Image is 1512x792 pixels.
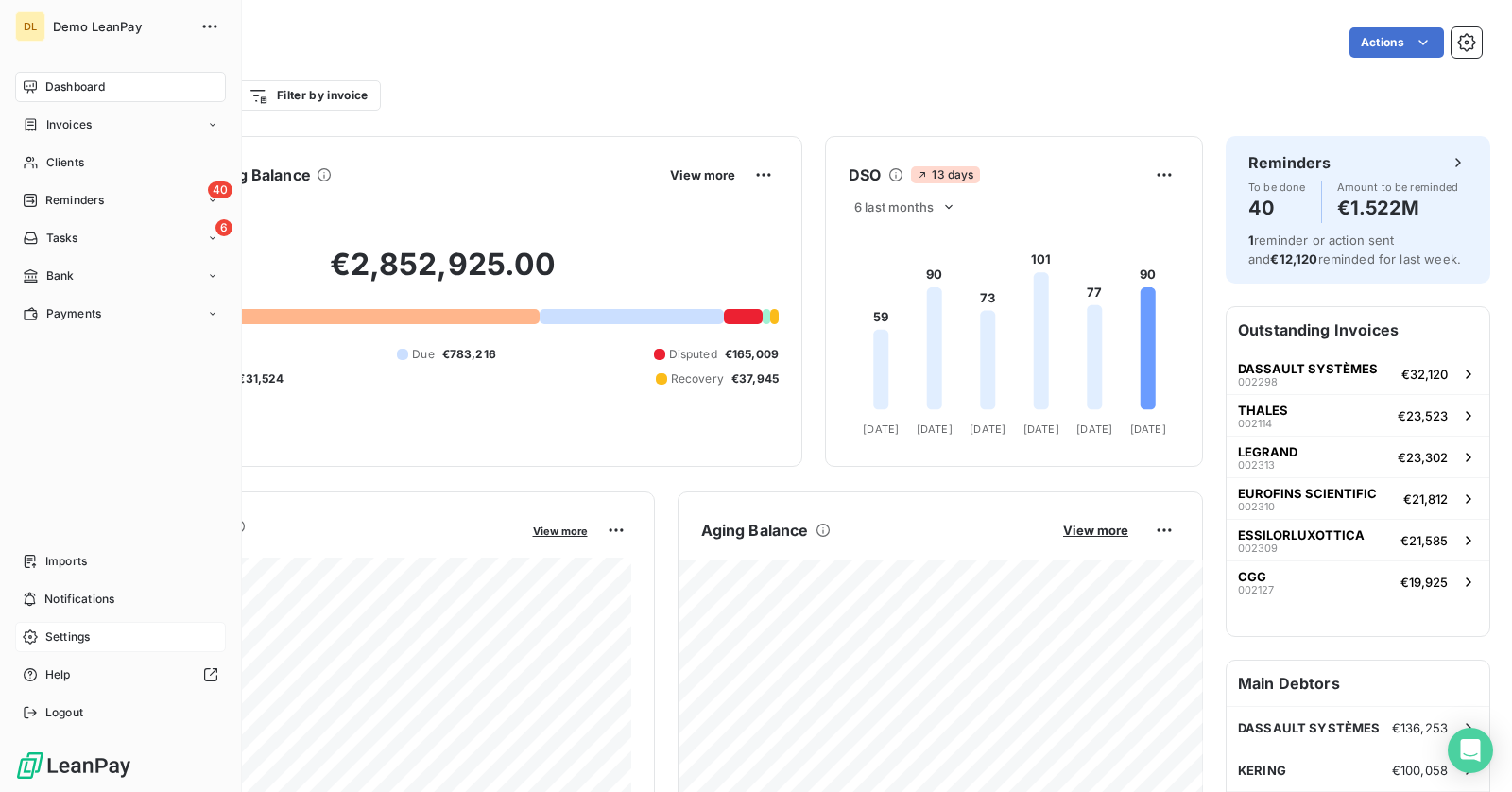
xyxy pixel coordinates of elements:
[1238,459,1275,471] span: 002313
[46,267,75,284] span: Bank
[527,522,593,539] button: View more
[1403,491,1448,507] span: €21,812
[1337,181,1459,193] span: Amount to be reminded
[533,525,588,538] span: View more
[1227,353,1489,394] button: DASSAULT SYSTÈMES002298€32,120
[44,591,114,608] span: Notifications
[1398,450,1448,465] span: €23,302
[917,422,953,436] tspan: [DATE]
[1023,422,1059,436] tspan: [DATE]
[1227,436,1489,477] button: LEGRAND002313€23,302
[671,370,724,387] span: Recovery
[1238,486,1377,501] span: EUROFINS SCIENTIFIC
[53,19,189,34] span: Demo LeanPay
[215,219,232,236] span: 6
[1238,542,1278,554] span: 002309
[1238,376,1278,387] span: 002298
[1270,251,1317,267] span: €12,120
[664,166,741,183] button: View more
[1448,728,1493,773] div: Open Intercom Messenger
[15,750,132,781] img: Logo LeanPay
[1238,403,1288,418] span: THALES
[1392,720,1448,735] span: €136,253
[1227,477,1489,519] button: EUROFINS SCIENTIFIC002310€21,812
[107,538,520,558] span: Monthly Revenue
[1337,193,1459,223] h4: €1.522M
[970,422,1005,436] tspan: [DATE]
[1227,519,1489,560] button: ESSILORLUXOTTICA002309€21,585
[1227,307,1489,353] h6: Outstanding Invoices
[863,422,899,436] tspan: [DATE]
[45,192,104,209] span: Reminders
[45,628,90,646] span: Settings
[669,346,717,363] span: Disputed
[45,704,83,721] span: Logout
[1401,367,1448,382] span: €32,120
[911,166,979,183] span: 13 days
[1130,422,1166,436] tspan: [DATE]
[45,78,105,95] span: Dashboard
[236,80,380,111] button: Filter by invoice
[1248,232,1461,267] span: reminder or action sent and reminded for last week.
[1076,422,1112,436] tspan: [DATE]
[1398,408,1448,423] span: €23,523
[1248,232,1254,248] span: 1
[1392,763,1448,778] span: €100,058
[46,116,92,133] span: Invoices
[46,230,78,247] span: Tasks
[208,181,232,198] span: 40
[701,519,809,542] h6: Aging Balance
[1248,193,1306,223] h4: 40
[15,11,45,42] div: DL
[731,370,779,387] span: €37,945
[1248,151,1331,174] h6: Reminders
[45,666,71,683] span: Help
[1238,763,1286,778] span: KERING
[46,154,84,171] span: Clients
[1238,569,1266,584] span: CGG
[1238,418,1272,429] span: 002114
[1238,584,1274,595] span: 002127
[412,346,434,363] span: Due
[670,167,735,182] span: View more
[854,199,934,215] span: 6 last months
[1227,394,1489,436] button: THALES002114€23,523
[1238,527,1365,542] span: ESSILORLUXOTTICA
[46,305,101,322] span: Payments
[1227,560,1489,602] button: CGG002127€19,925
[1248,181,1306,193] span: To be done
[1349,27,1444,58] button: Actions
[1227,661,1489,706] h6: Main Debtors
[1400,575,1448,590] span: €19,925
[107,246,779,302] h2: €2,852,925.00
[237,370,283,387] span: €31,524
[849,164,881,186] h6: DSO
[1400,533,1448,548] span: €21,585
[15,660,226,690] a: Help
[45,553,87,570] span: Imports
[1238,444,1297,459] span: LEGRAND
[442,346,496,363] span: €783,216
[725,346,779,363] span: €165,009
[1238,720,1381,735] span: DASSAULT SYSTÈMES
[1057,522,1134,539] button: View more
[1063,523,1128,538] span: View more
[1238,361,1378,376] span: DASSAULT SYSTÈMES
[1238,501,1275,512] span: 002310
